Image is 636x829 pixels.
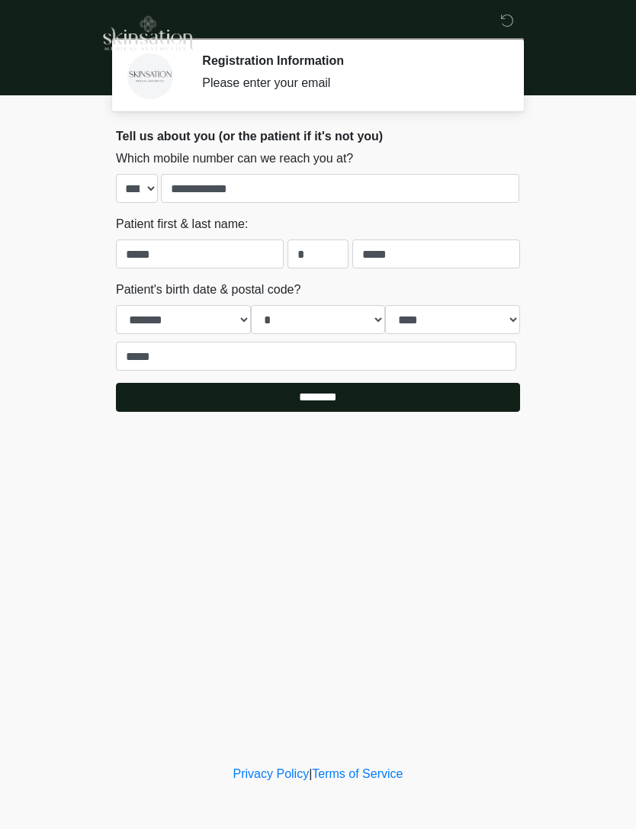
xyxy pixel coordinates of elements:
img: Skinsation Medical Aesthetics Logo [101,11,194,53]
a: Privacy Policy [233,767,310,780]
label: Patient first & last name: [116,215,248,233]
img: Agent Avatar [127,53,173,99]
label: Patient's birth date & postal code? [116,281,300,299]
a: Terms of Service [312,767,403,780]
label: Which mobile number can we reach you at? [116,149,353,168]
h2: Tell us about you (or the patient if it's not you) [116,129,520,143]
a: | [309,767,312,780]
div: Please enter your email [202,74,497,92]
